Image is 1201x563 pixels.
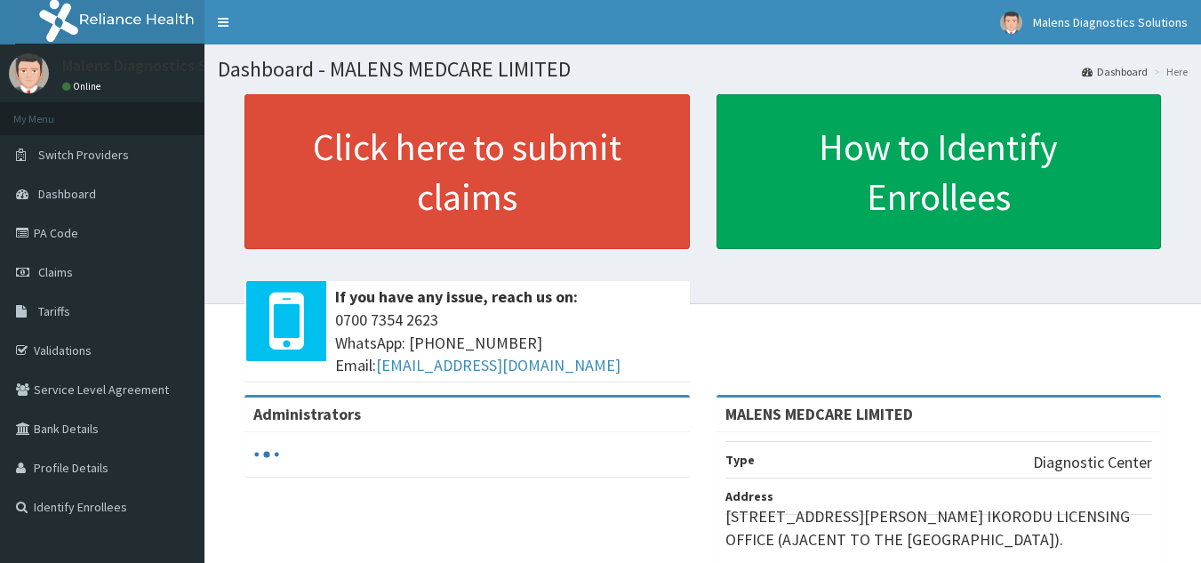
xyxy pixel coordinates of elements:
[62,80,105,92] a: Online
[244,94,690,249] a: Click here to submit claims
[725,505,1153,551] p: [STREET_ADDRESS][PERSON_NAME] IKORODU LICENSING OFFICE (AJACENT TO THE [GEOGRAPHIC_DATA]).
[1033,14,1188,30] span: Malens Diagnostics Solutions
[1082,64,1148,79] a: Dashboard
[38,186,96,202] span: Dashboard
[1033,451,1152,474] p: Diagnostic Center
[1149,64,1188,79] li: Here
[335,309,681,377] span: 0700 7354 2623 WhatsApp: [PHONE_NUMBER] Email:
[1000,12,1022,34] img: User Image
[376,355,621,375] a: [EMAIL_ADDRESS][DOMAIN_NAME]
[253,441,280,468] svg: audio-loading
[335,286,578,307] b: If you have any issue, reach us on:
[218,58,1188,81] h1: Dashboard - MALENS MEDCARE LIMITED
[38,147,129,163] span: Switch Providers
[725,404,913,424] strong: MALENS MEDCARE LIMITED
[38,303,70,319] span: Tariffs
[717,94,1162,249] a: How to Identify Enrollees
[253,404,361,424] b: Administrators
[725,452,755,468] b: Type
[725,488,773,504] b: Address
[62,58,264,74] p: Malens Diagnostics Solutions
[38,264,73,280] span: Claims
[9,53,49,93] img: User Image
